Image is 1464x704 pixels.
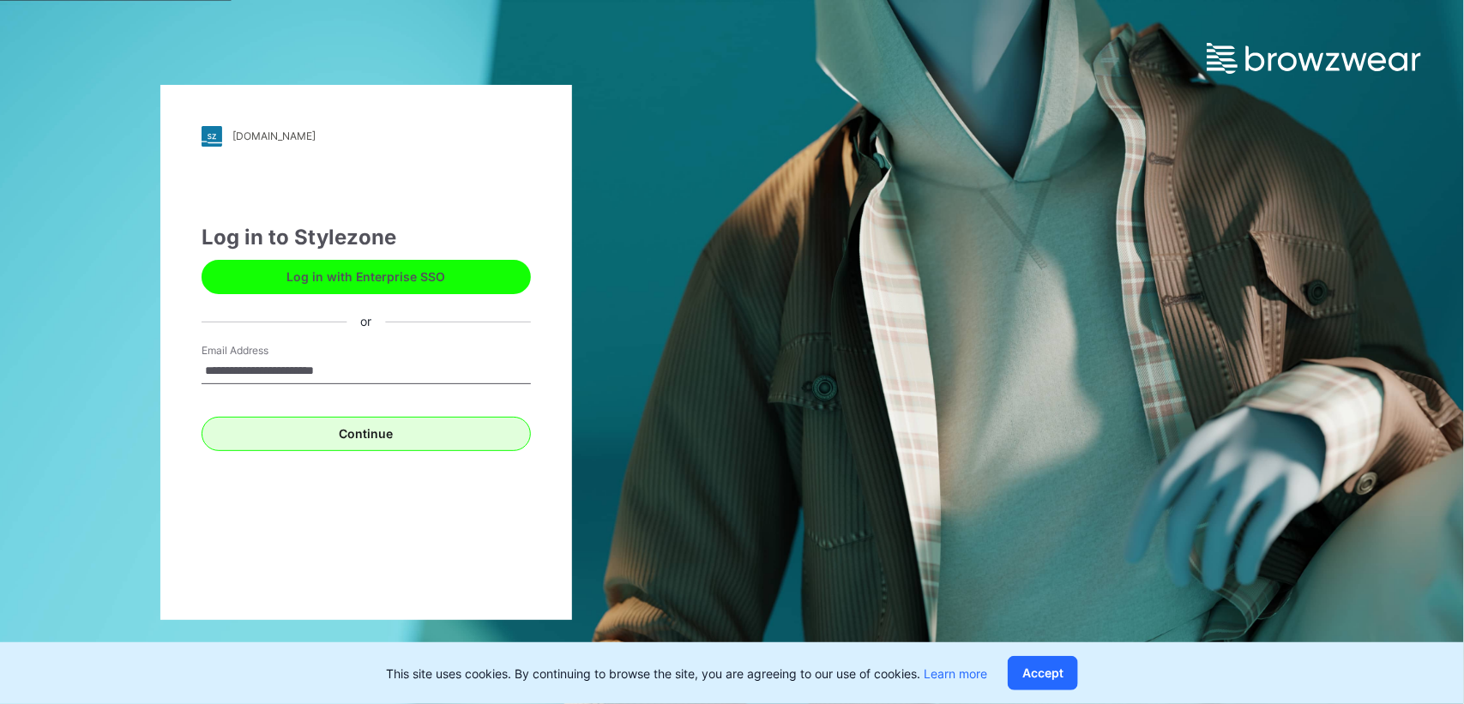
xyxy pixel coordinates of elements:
div: [DOMAIN_NAME] [232,129,316,142]
button: Accept [1008,656,1078,690]
div: Log in to Stylezone [202,222,531,253]
button: Log in with Enterprise SSO [202,260,531,294]
img: browzwear-logo.e42bd6dac1945053ebaf764b6aa21510.svg [1207,43,1421,74]
label: Email Address [202,343,322,358]
button: Continue [202,417,531,451]
a: Learn more [924,666,987,681]
a: [DOMAIN_NAME] [202,126,531,147]
p: This site uses cookies. By continuing to browse the site, you are agreeing to our use of cookies. [386,665,987,683]
div: or [346,313,385,331]
img: stylezone-logo.562084cfcfab977791bfbf7441f1a819.svg [202,126,222,147]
